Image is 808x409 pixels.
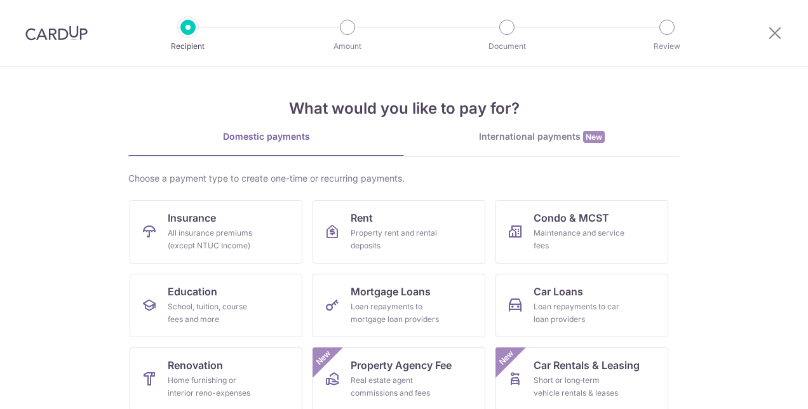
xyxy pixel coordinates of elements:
a: InsuranceAll insurance premiums (except NTUC Income) [130,200,302,264]
div: Short or long‑term vehicle rentals & leases [534,374,625,399]
div: Property rent and rental deposits [351,227,442,252]
div: Loan repayments to car loan providers [534,300,625,326]
div: International payments [404,130,680,144]
h4: What would you like to pay for? [128,97,680,120]
span: New [313,347,334,368]
p: Recipient [141,40,235,53]
span: New [583,131,605,143]
a: Car LoansLoan repayments to car loan providers [495,274,668,337]
div: Choose a payment type to create one-time or recurring payments. [128,172,680,185]
span: Car Rentals & Leasing [534,358,640,373]
div: School, tuition, course fees and more [168,300,259,326]
div: All insurance premiums (except NTUC Income) [168,227,259,252]
span: Insurance [168,210,216,225]
div: Loan repayments to mortgage loan providers [351,300,442,326]
span: Rent [351,210,373,225]
span: Property Agency Fee [351,358,452,373]
a: RentProperty rent and rental deposits [313,200,485,264]
span: New [496,347,517,368]
span: Condo & MCST [534,210,609,225]
p: Document [460,40,554,53]
div: Domestic payments [128,130,404,143]
a: Condo & MCSTMaintenance and service fees [495,200,668,264]
a: EducationSchool, tuition, course fees and more [130,274,302,337]
div: Maintenance and service fees [534,227,625,252]
div: Real estate agent commissions and fees [351,374,442,399]
p: Review [620,40,714,53]
img: CardUp [25,25,88,41]
div: Home furnishing or interior reno-expenses [168,374,259,399]
span: Mortgage Loans [351,284,431,299]
span: Education [168,284,217,299]
span: Renovation [168,358,223,373]
a: Mortgage LoansLoan repayments to mortgage loan providers [313,274,485,337]
p: Amount [300,40,394,53]
span: Car Loans [534,284,583,299]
